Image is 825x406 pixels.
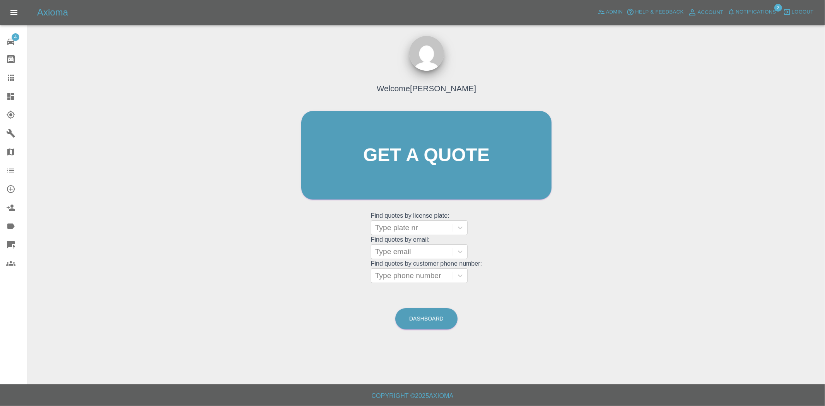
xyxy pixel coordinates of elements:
[371,212,482,235] grid: Find quotes by license plate:
[635,8,683,17] span: Help & Feedback
[371,260,482,283] grid: Find quotes by customer phone number:
[736,8,776,17] span: Notifications
[606,8,623,17] span: Admin
[395,308,458,329] a: Dashboard
[625,6,685,18] button: Help & Feedback
[12,33,19,41] span: 4
[37,6,68,19] h5: Axioma
[781,6,816,18] button: Logout
[371,236,482,259] grid: Find quotes by email:
[377,82,476,94] h4: Welcome [PERSON_NAME]
[726,6,778,18] button: Notifications
[5,3,23,22] button: Open drawer
[301,111,552,200] a: Get a quote
[792,8,814,17] span: Logout
[596,6,625,18] a: Admin
[698,8,724,17] span: Account
[409,36,444,71] img: ...
[686,6,726,19] a: Account
[6,391,819,401] h6: Copyright © 2025 Axioma
[774,4,782,12] span: 2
